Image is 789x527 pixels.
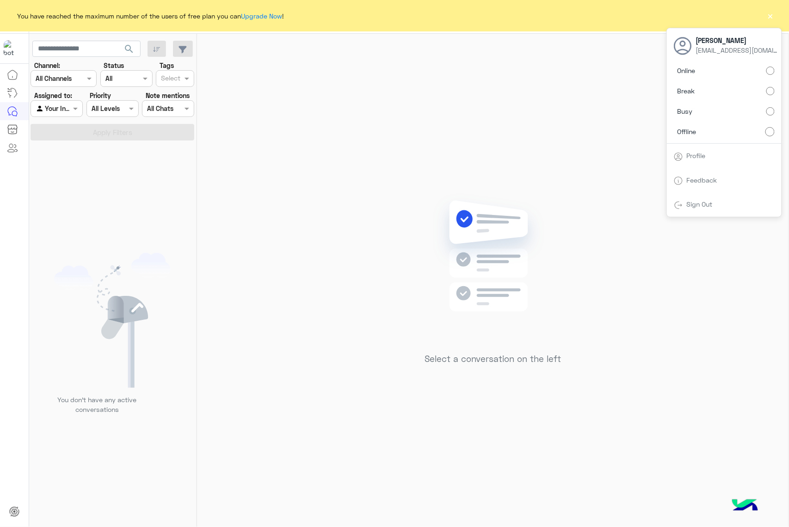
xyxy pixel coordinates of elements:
button: search [118,41,141,61]
a: Upgrade Now [241,12,283,20]
span: You have reached the maximum number of the users of free plan you can ! [18,11,284,21]
label: Priority [90,91,111,100]
label: Status [104,61,124,70]
label: Note mentions [146,91,190,100]
h5: Select a conversation on the left [425,354,561,364]
a: Profile [687,152,706,159]
img: tab [674,201,683,210]
input: Offline [765,127,775,136]
span: Break [678,86,695,96]
img: 1403182699927242 [4,40,20,57]
span: [EMAIL_ADDRESS][DOMAIN_NAME] [696,45,779,55]
button: × [766,11,775,20]
input: Online [766,67,775,75]
img: hulul-logo.png [729,490,761,522]
p: You don’t have any active conversations [50,395,144,415]
span: Online [678,66,696,75]
label: Tags [160,61,174,70]
img: tab [674,176,683,185]
span: Offline [678,127,697,136]
img: no messages [426,193,560,347]
a: Feedback [687,176,717,184]
input: Break [766,87,775,95]
span: [PERSON_NAME] [696,36,779,45]
label: Assigned to: [34,91,72,100]
div: Select [160,73,180,85]
span: search [123,43,135,55]
input: Busy [766,107,775,116]
span: Busy [678,106,693,116]
img: empty users [54,253,171,388]
button: Apply Filters [31,124,194,141]
a: Sign Out [687,200,713,208]
label: Channel: [34,61,60,70]
img: tab [674,152,683,161]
